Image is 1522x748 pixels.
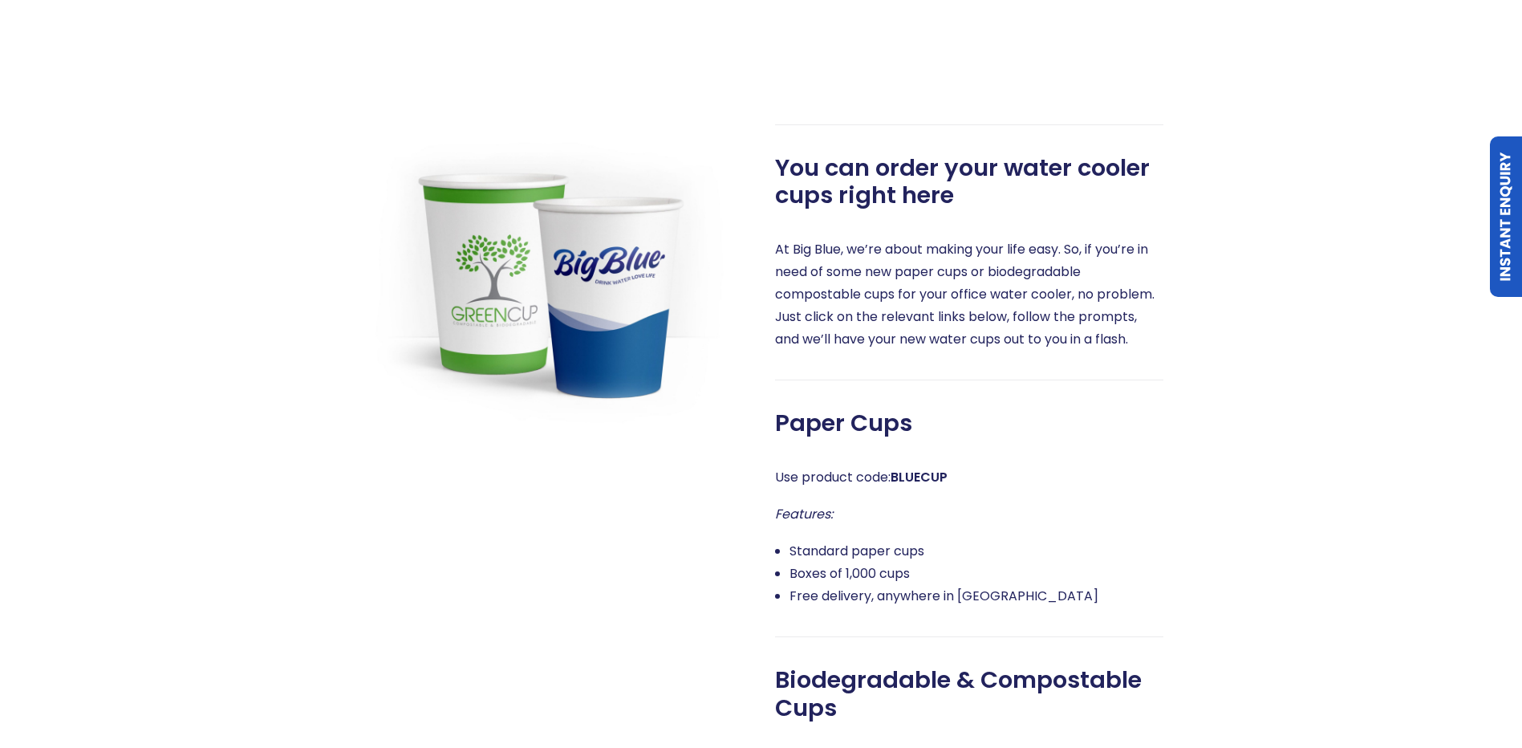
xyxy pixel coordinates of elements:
span: Paper Cups [775,409,912,437]
a: Instant Enquiry [1490,136,1522,297]
em: Features: [775,505,833,523]
iframe: Chatbot [1416,642,1500,726]
p: At Big Blue, we’re about making your life easy. So, if you’re in need of some new paper cups or b... [775,238,1163,351]
li: Standard paper cups [789,540,1163,563]
p: Use product code: [775,466,1163,489]
span: You can order your water cooler cups right here [775,154,1163,210]
li: Boxes of 1,000 cups [789,563,1163,585]
li: Free delivery, anywhere in [GEOGRAPHIC_DATA] [789,585,1163,608]
strong: BLUECUP [891,468,948,486]
span: Biodegradable & Compostable Cups [775,666,1163,722]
